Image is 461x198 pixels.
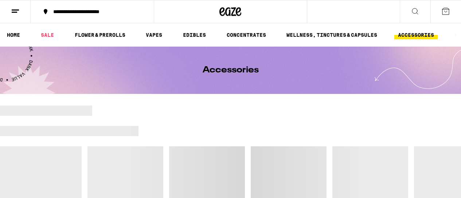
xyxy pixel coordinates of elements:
[283,31,381,39] a: WELLNESS, TINCTURES & CAPSULES
[223,31,270,39] a: CONCENTRATES
[142,31,166,39] a: VAPES
[179,31,210,39] a: EDIBLES
[3,31,24,39] a: HOME
[203,66,259,75] h1: Accessories
[71,31,129,39] a: FLOWER & PREROLLS
[394,31,438,39] a: ACCESSORIES
[37,31,58,39] a: SALE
